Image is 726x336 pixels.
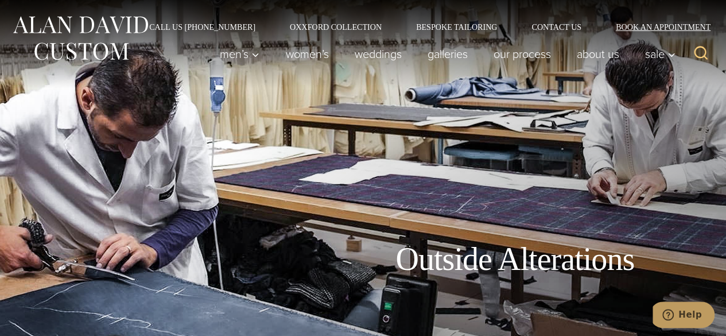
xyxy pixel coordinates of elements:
iframe: Opens a widget where you can chat to one of our agents [653,302,715,330]
img: Alan David Custom [11,13,149,64]
a: weddings [341,43,414,65]
a: Call Us [PHONE_NUMBER] [132,23,273,31]
a: Book an Appointment [599,23,715,31]
button: Sale sub menu toggle [632,43,682,65]
a: Galleries [414,43,480,65]
a: Women’s [273,43,341,65]
a: Our Process [480,43,564,65]
nav: Primary Navigation [207,43,682,65]
a: Oxxford Collection [273,23,399,31]
h1: Outside Alterations [395,240,634,279]
nav: Secondary Navigation [132,23,715,31]
button: Men’s sub menu toggle [207,43,273,65]
a: Contact Us [514,23,599,31]
a: Bespoke Tailoring [399,23,514,31]
button: View Search Form [687,40,715,68]
a: About Us [564,43,632,65]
